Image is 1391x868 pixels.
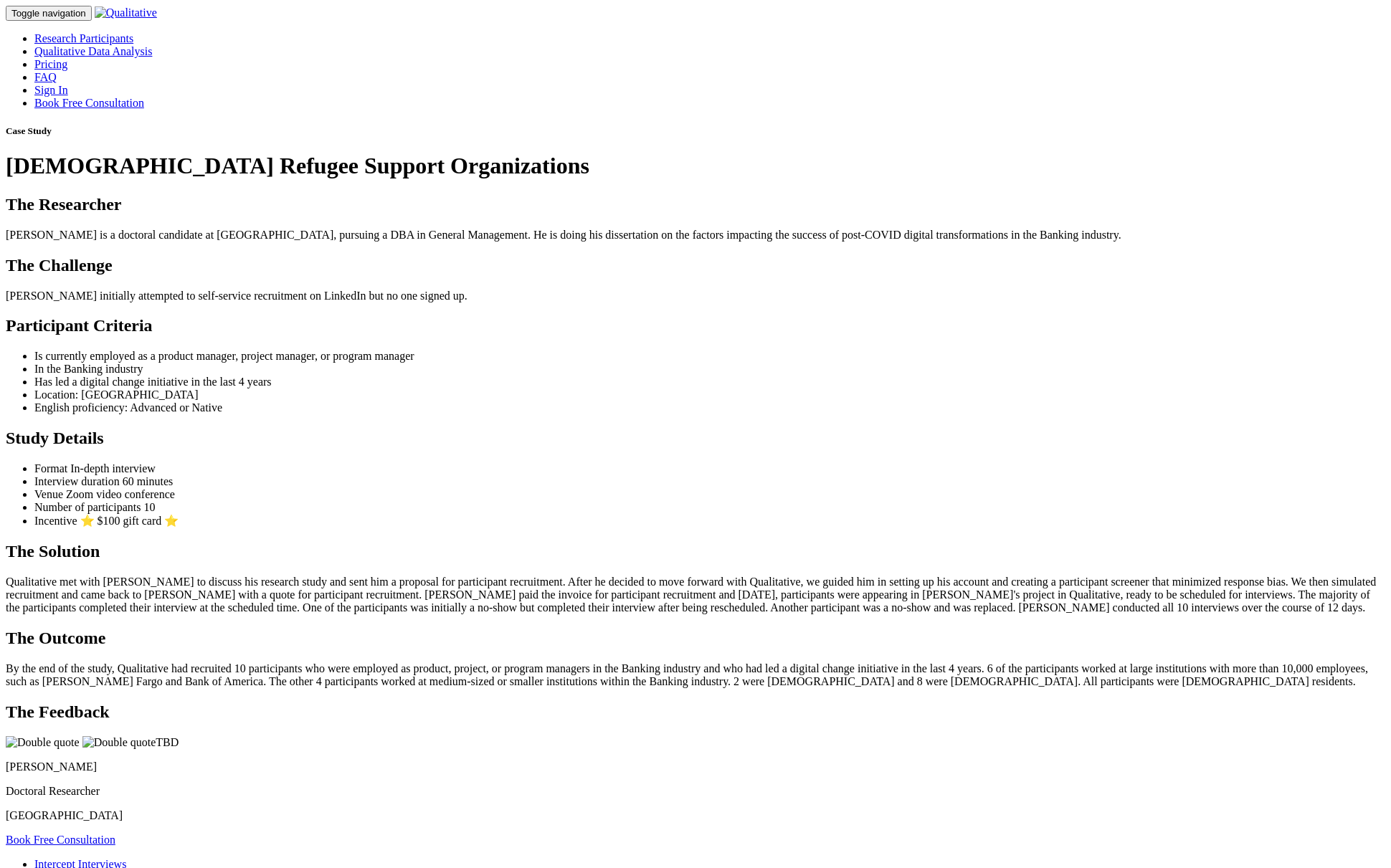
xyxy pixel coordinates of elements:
span: 60 minutes [123,475,174,487]
li: English proficiency: Advanced or Native [34,401,1385,414]
span: 10 [143,501,155,513]
h2: Participant Criteria [6,316,1385,335]
img: Double quote [82,736,156,749]
a: Book Free Consultation [34,97,144,109]
li: Location: [GEOGRAPHIC_DATA] [34,388,1385,401]
a: Qualitative Data Analysis [34,45,152,57]
a: Research Participants [34,32,133,44]
h2: The Solution [6,542,1385,561]
h2: The Researcher [6,195,1385,214]
span: Venue [34,488,63,500]
h2: Study Details [6,429,1385,448]
h2: The Outcome [6,629,1385,648]
span: In-depth interview [70,462,156,474]
img: Qualitative [95,6,157,19]
p: TBD [6,736,1385,749]
h2: The Feedback [6,702,1385,722]
a: Book Free Consultation [6,834,115,846]
img: Double quote [6,736,80,749]
iframe: Chat Widget [1319,799,1391,868]
span: Incentive [34,515,77,527]
p: [PERSON_NAME] [6,760,1385,773]
p: [GEOGRAPHIC_DATA] [6,809,1385,822]
a: Pricing [34,58,67,70]
li: Is currently employed as a product manager, project manager, or program manager [34,350,1385,363]
span: Zoom video conference [66,488,175,500]
button: Toggle navigation [6,6,92,21]
p: By the end of the study, Qualitative had recruited 10 participants who were employed as product, ... [6,662,1385,688]
a: FAQ [34,71,57,83]
li: Has led a digital change initiative in the last 4 years [34,376,1385,388]
span: Format [34,462,67,474]
span: Interview duration [34,475,120,487]
p: [PERSON_NAME] initially attempted to self-service recruitment on LinkedIn but no one signed up. [6,290,1385,302]
h1: [DEMOGRAPHIC_DATA] Refugee Support Organizations [6,153,1385,179]
p: Doctoral Researcher [6,785,1385,798]
li: In the Banking industry [34,363,1385,376]
a: Sign In [34,84,68,96]
h5: Case Study [6,125,1385,137]
span: Toggle navigation [11,8,86,19]
p: Qualitative met with [PERSON_NAME] to discuss his research study and sent him a proposal for part... [6,576,1385,614]
span: ⭐ $100 gift card ⭐ [80,515,179,527]
p: [PERSON_NAME] is a doctoral candidate at [GEOGRAPHIC_DATA], pursuing a DBA in General Management.... [6,229,1385,242]
span: Number of participants [34,501,141,513]
h2: The Challenge [6,256,1385,275]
